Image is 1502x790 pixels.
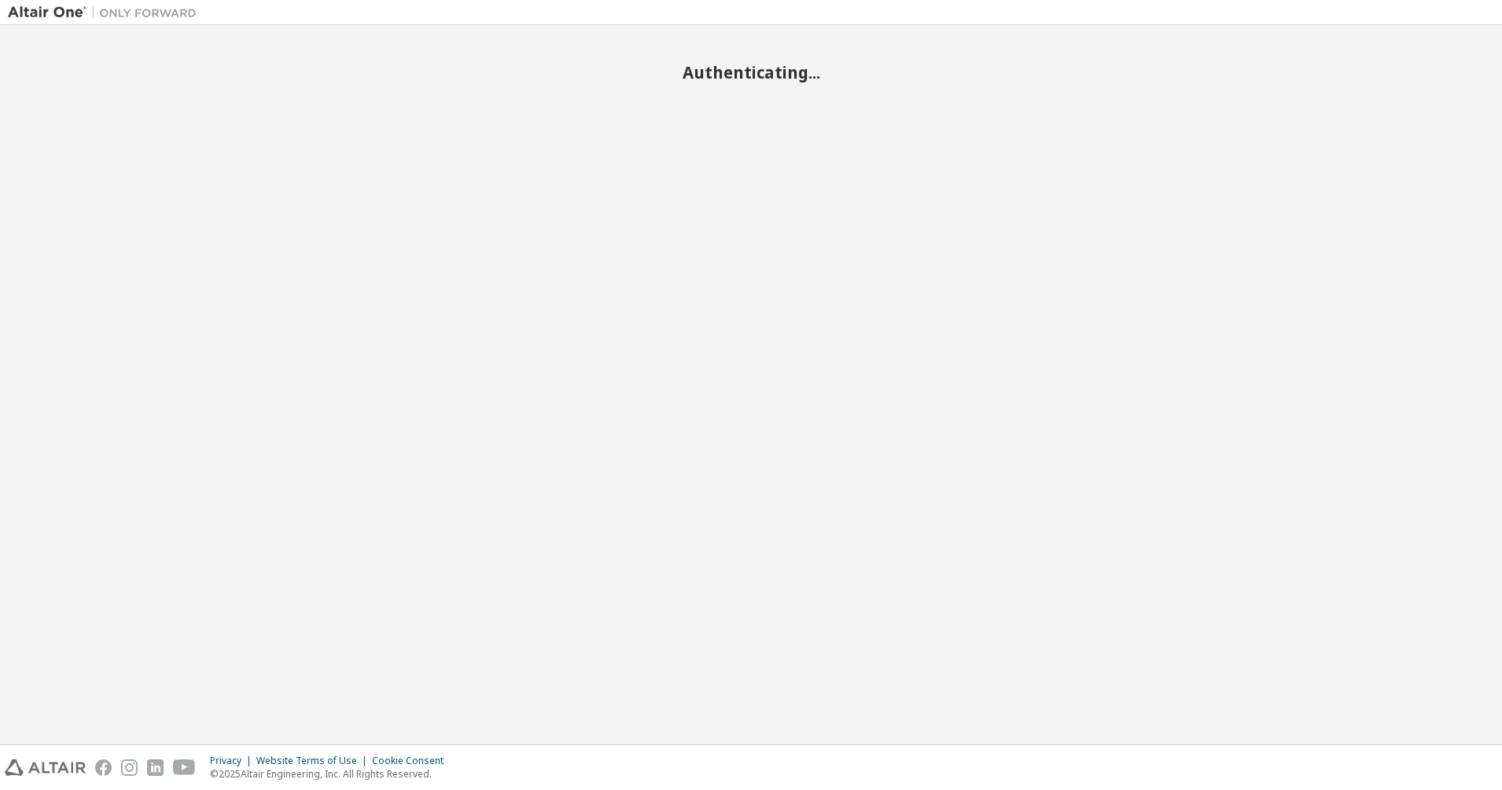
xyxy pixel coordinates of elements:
img: linkedin.svg [147,759,164,776]
img: instagram.svg [121,759,138,776]
img: youtube.svg [173,759,196,776]
div: Website Terms of Use [256,755,372,767]
img: altair_logo.svg [5,759,86,776]
img: facebook.svg [95,759,112,776]
div: Cookie Consent [372,755,453,767]
p: © 2025 Altair Engineering, Inc. All Rights Reserved. [210,767,453,781]
div: Privacy [210,755,256,767]
img: Altair One [8,5,204,20]
h2: Authenticating... [8,62,1494,83]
